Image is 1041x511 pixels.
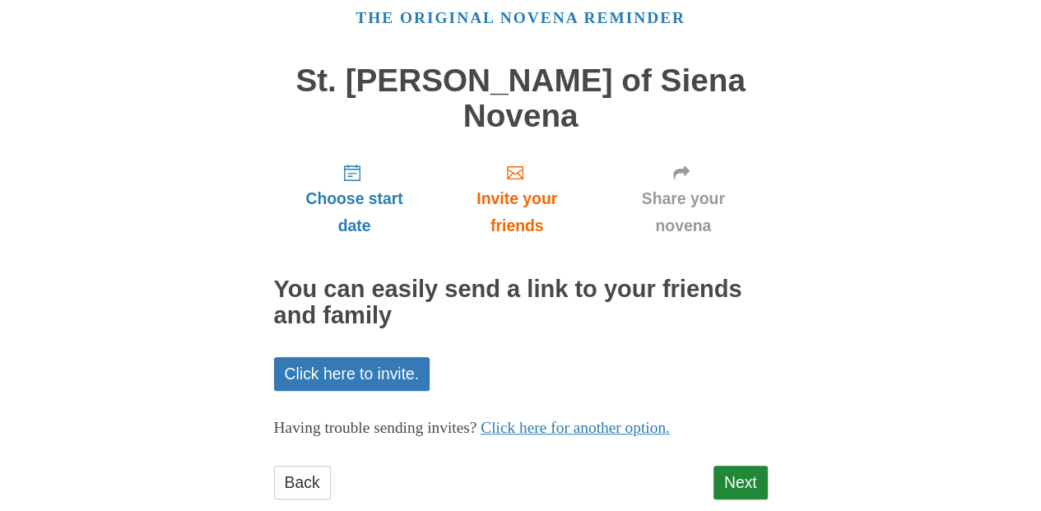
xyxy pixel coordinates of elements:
[356,9,685,26] a: The original novena reminder
[481,419,670,436] a: Click here for another option.
[274,466,331,499] a: Back
[274,419,477,436] span: Having trouble sending invites?
[713,466,768,499] a: Next
[274,276,768,329] h2: You can easily send a link to your friends and family
[599,150,768,248] a: Share your novena
[435,150,598,248] a: Invite your friends
[274,63,768,133] h1: St. [PERSON_NAME] of Siena Novena
[451,185,582,239] span: Invite your friends
[274,357,430,391] a: Click here to invite.
[274,150,435,248] a: Choose start date
[616,185,751,239] span: Share your novena
[290,185,419,239] span: Choose start date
